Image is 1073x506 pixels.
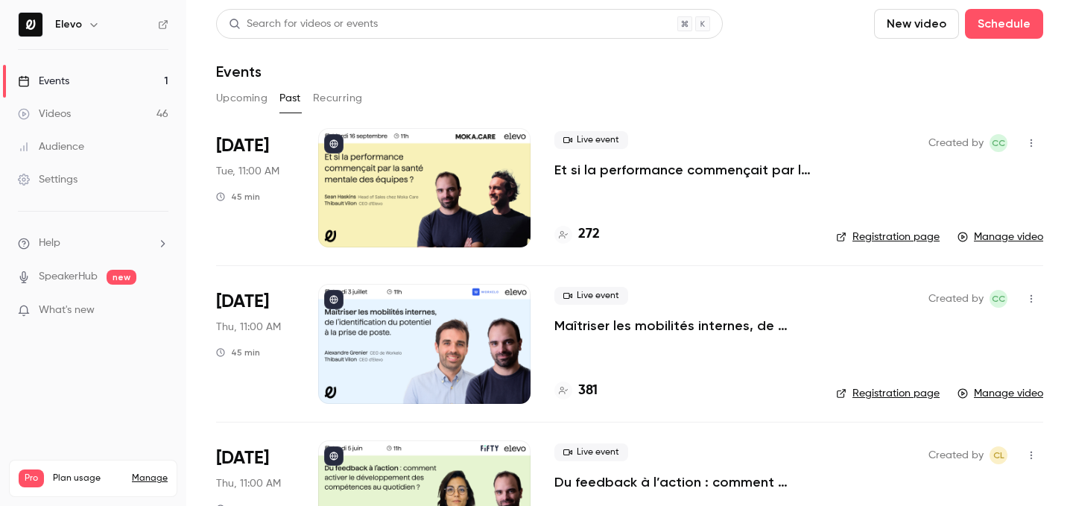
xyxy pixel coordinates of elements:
h6: Elevo [55,17,82,32]
img: Elevo [19,13,42,37]
a: Et si la performance commençait par la santé mentale des équipes ? [554,161,812,179]
span: Clara Courtillier [990,134,1007,152]
div: Videos [18,107,71,121]
a: Du feedback à l’action : comment activer le développement des compétences au quotidien ? [554,473,812,491]
span: Pro [19,469,44,487]
a: SpeakerHub [39,269,98,285]
span: CC [992,134,1005,152]
a: Manage [132,472,168,484]
span: What's new [39,303,95,318]
a: Manage video [958,230,1043,244]
div: Events [18,74,69,89]
span: Thu, 11:00 AM [216,320,281,335]
span: Created by [928,290,984,308]
a: Registration page [836,386,940,401]
div: Audience [18,139,84,154]
a: 272 [554,224,600,244]
button: Schedule [965,9,1043,39]
span: CC [992,290,1005,308]
button: Past [279,86,301,110]
a: Registration page [836,230,940,244]
span: [DATE] [216,134,269,158]
div: Search for videos or events [229,16,378,32]
span: Clara Courtillier [990,290,1007,308]
button: Recurring [313,86,363,110]
div: Sep 16 Tue, 11:00 AM (Europe/Paris) [216,128,294,247]
a: 381 [554,381,598,401]
span: Live event [554,287,628,305]
div: 45 min [216,191,260,203]
span: [DATE] [216,290,269,314]
div: Settings [18,172,77,187]
a: Manage video [958,386,1043,401]
span: Live event [554,443,628,461]
span: Created by [928,134,984,152]
h4: 381 [578,381,598,401]
h4: 272 [578,224,600,244]
span: CL [993,446,1004,464]
button: Upcoming [216,86,268,110]
span: Live event [554,131,628,149]
span: Created by [928,446,984,464]
span: Clara Louiset [990,446,1007,464]
button: New video [874,9,959,39]
a: Maîtriser les mobilités internes, de l’identification du potentiel à la prise de poste. [554,317,812,335]
span: [DATE] [216,446,269,470]
span: Plan usage [53,472,123,484]
div: Jul 3 Thu, 11:00 AM (Europe/Paris) [216,284,294,403]
li: help-dropdown-opener [18,235,168,251]
div: 45 min [216,347,260,358]
span: Tue, 11:00 AM [216,164,279,179]
span: Thu, 11:00 AM [216,476,281,491]
span: new [107,270,136,285]
h1: Events [216,63,262,80]
span: Help [39,235,60,251]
